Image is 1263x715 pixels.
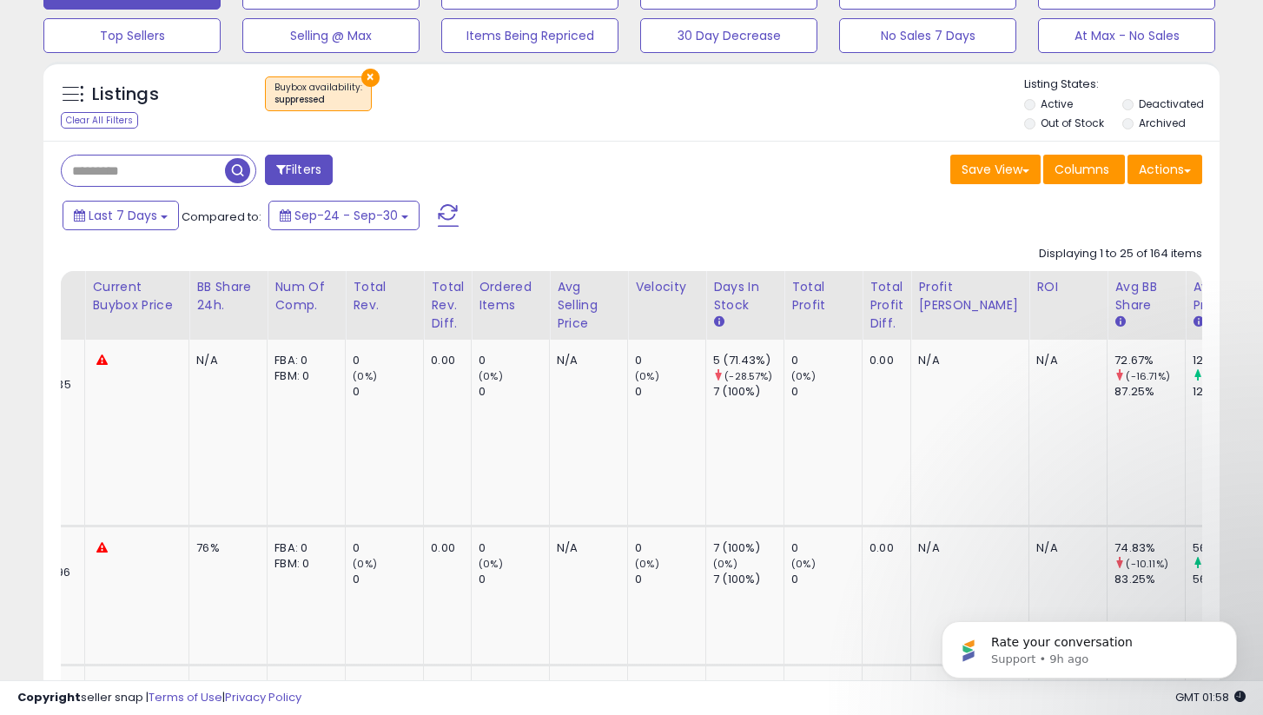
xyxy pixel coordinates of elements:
[1043,155,1125,184] button: Columns
[713,540,784,556] div: 7 (100%)
[353,540,423,556] div: 0
[1193,384,1263,400] div: 1252.01
[713,557,737,571] small: (0%)
[353,369,377,383] small: (0%)
[635,540,705,556] div: 0
[431,353,458,368] div: 0.00
[635,353,705,368] div: 0
[479,557,503,571] small: (0%)
[353,278,416,314] div: Total Rev.
[918,278,1022,314] div: Profit [PERSON_NAME]
[225,689,301,705] a: Privacy Policy
[557,278,620,333] div: Avg Selling Price
[870,540,897,556] div: 0.00
[557,540,614,556] div: N/A
[242,18,420,53] button: Selling @ Max
[1193,540,1263,556] div: 564.24
[1126,369,1169,383] small: (-16.71%)
[635,572,705,587] div: 0
[353,572,423,587] div: 0
[274,278,338,314] div: Num of Comp.
[361,69,380,87] button: ×
[1193,353,1263,368] div: 1254.28
[1041,96,1073,111] label: Active
[479,540,549,556] div: 0
[294,207,398,224] span: Sep-24 - Sep-30
[479,353,549,368] div: 0
[265,155,333,185] button: Filters
[353,353,423,368] div: 0
[1114,384,1185,400] div: 87.25%
[724,369,772,383] small: (-28.57%)
[63,201,179,230] button: Last 7 Days
[92,83,159,107] h5: Listings
[17,690,301,706] div: seller snap | |
[274,81,362,107] span: Buybox availability :
[431,540,458,556] div: 0.00
[713,384,784,400] div: 7 (100%)
[274,556,332,572] div: FBM: 0
[274,368,332,384] div: FBM: 0
[1024,76,1220,93] p: Listing States:
[635,278,698,296] div: Velocity
[791,369,816,383] small: (0%)
[635,369,659,383] small: (0%)
[479,369,503,383] small: (0%)
[1114,353,1185,368] div: 72.67%
[196,540,254,556] div: 76%
[1193,278,1256,314] div: Avg Win Price
[182,209,261,225] span: Compared to:
[17,689,81,705] strong: Copyright
[1036,353,1094,368] div: N/A
[918,353,1015,368] div: N/A
[916,585,1263,706] iframe: Intercom notifications message
[918,540,1015,556] div: N/A
[479,572,549,587] div: 0
[1139,116,1186,130] label: Archived
[61,112,138,129] div: Clear All Filters
[1114,314,1125,330] small: Avg BB Share.
[635,384,705,400] div: 0
[791,540,862,556] div: 0
[791,557,816,571] small: (0%)
[43,18,221,53] button: Top Sellers
[1126,557,1167,571] small: (-10.11%)
[89,207,157,224] span: Last 7 Days
[1139,96,1204,111] label: Deactivated
[950,155,1041,184] button: Save View
[479,384,549,400] div: 0
[839,18,1016,53] button: No Sales 7 Days
[1114,278,1178,314] div: Avg BB Share
[791,384,862,400] div: 0
[791,353,862,368] div: 0
[1055,161,1109,178] span: Columns
[557,353,614,368] div: N/A
[431,278,464,333] div: Total Rev. Diff.
[640,18,817,53] button: 30 Day Decrease
[870,278,903,333] div: Total Profit Diff.
[1127,155,1202,184] button: Actions
[353,557,377,571] small: (0%)
[713,353,784,368] div: 5 (71.43%)
[1036,278,1100,296] div: ROI
[635,557,659,571] small: (0%)
[791,572,862,587] div: 0
[1038,18,1215,53] button: At Max - No Sales
[196,353,254,368] div: N/A
[274,94,362,106] div: suppressed
[149,689,222,705] a: Terms of Use
[1036,540,1094,556] div: N/A
[353,384,423,400] div: 0
[92,278,182,314] div: Current Buybox Price
[1193,314,1203,330] small: Avg Win Price.
[1114,572,1185,587] div: 83.25%
[268,201,420,230] button: Sep-24 - Sep-30
[791,278,855,314] div: Total Profit
[1114,540,1185,556] div: 74.83%
[870,353,897,368] div: 0.00
[274,353,332,368] div: FBA: 0
[1193,572,1263,587] div: 563.99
